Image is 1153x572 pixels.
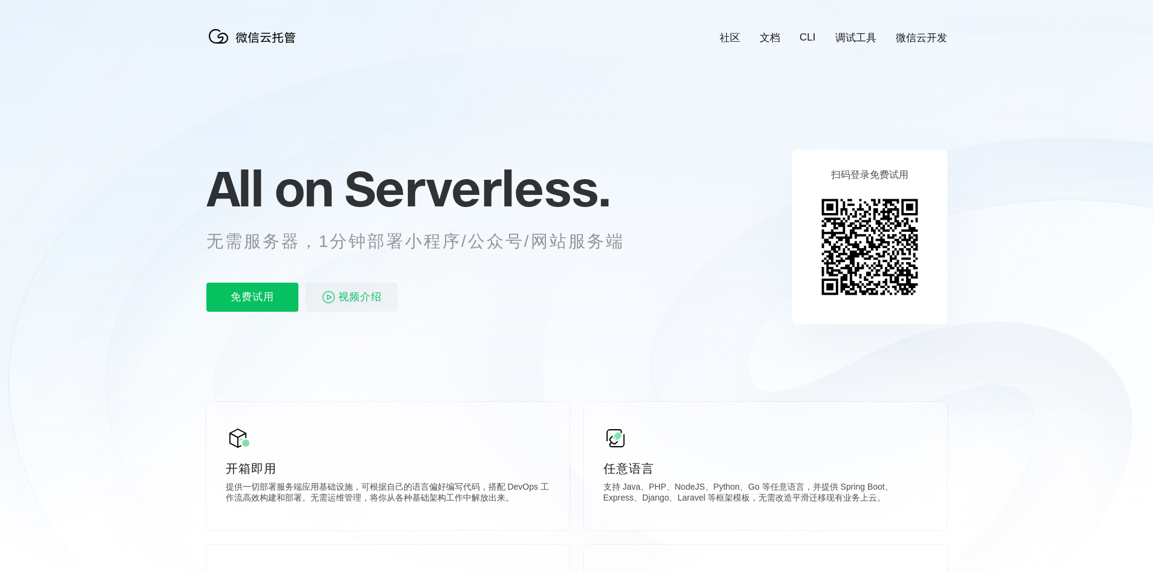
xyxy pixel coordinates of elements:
[760,31,780,45] a: 文档
[226,482,550,506] p: 提供一切部署服务端应用基础设施，可根据自己的语言偏好编写代码，搭配 DevOps 工作流高效构建和部署。无需运维管理，将你从各种基础架构工作中解放出来。
[800,31,815,44] a: CLI
[206,229,647,254] p: 无需服务器，1分钟部署小程序/公众号/网站服务端
[835,31,876,45] a: 调试工具
[321,290,336,304] img: video_play.svg
[896,31,947,45] a: 微信云开发
[720,31,740,45] a: 社区
[206,40,303,50] a: 微信云托管
[603,460,928,477] p: 任意语言
[603,482,928,506] p: 支持 Java、PHP、NodeJS、Python、Go 等任意语言，并提供 Spring Boot、Express、Django、Laravel 等框架模板，无需改造平滑迁移现有业务上云。
[206,283,298,312] p: 免费试用
[831,169,908,182] p: 扫码登录免费试用
[206,158,333,219] span: All on
[338,283,382,312] span: 视频介绍
[226,460,550,477] p: 开箱即用
[206,24,303,48] img: 微信云托管
[344,158,610,219] span: Serverless.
